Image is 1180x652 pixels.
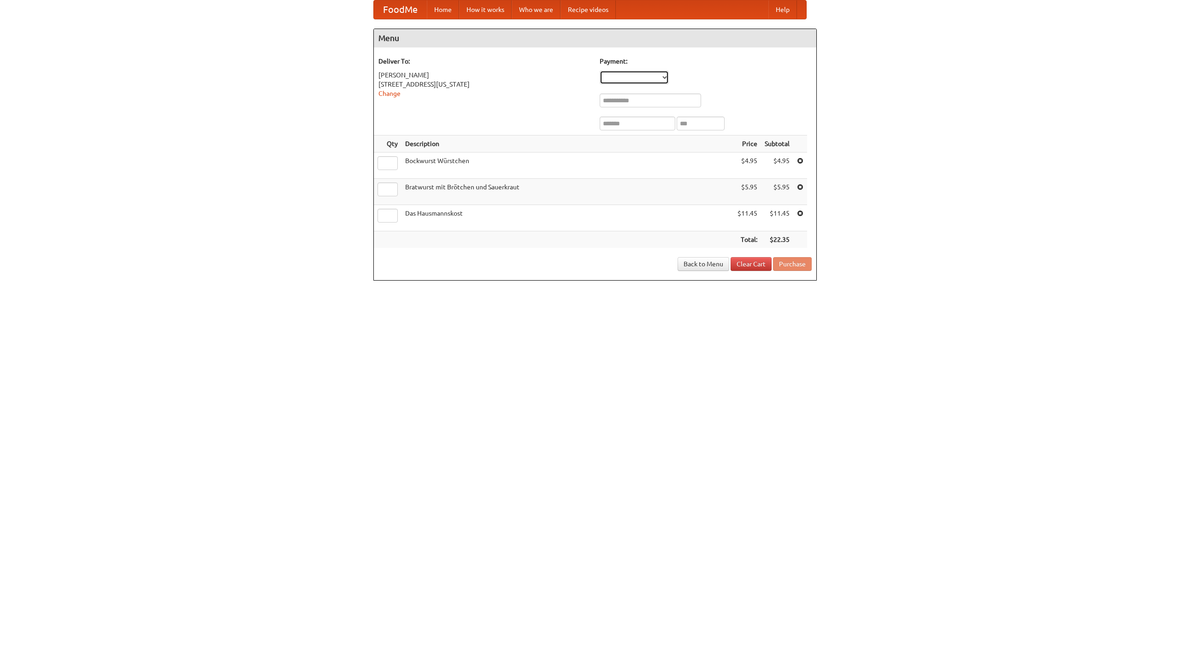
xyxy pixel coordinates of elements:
[401,205,734,231] td: Das Hausmannskost
[761,135,793,153] th: Subtotal
[512,0,560,19] a: Who we are
[678,257,729,271] a: Back to Menu
[560,0,616,19] a: Recipe videos
[459,0,512,19] a: How it works
[761,153,793,179] td: $4.95
[734,179,761,205] td: $5.95
[734,153,761,179] td: $4.95
[378,70,590,80] div: [PERSON_NAME]
[401,135,734,153] th: Description
[378,90,401,97] a: Change
[600,57,812,66] h5: Payment:
[378,80,590,89] div: [STREET_ADDRESS][US_STATE]
[374,0,427,19] a: FoodMe
[734,205,761,231] td: $11.45
[768,0,797,19] a: Help
[761,205,793,231] td: $11.45
[374,29,816,47] h4: Menu
[427,0,459,19] a: Home
[734,135,761,153] th: Price
[761,179,793,205] td: $5.95
[734,231,761,248] th: Total:
[731,257,772,271] a: Clear Cart
[761,231,793,248] th: $22.35
[401,153,734,179] td: Bockwurst Würstchen
[773,257,812,271] button: Purchase
[374,135,401,153] th: Qty
[378,57,590,66] h5: Deliver To:
[401,179,734,205] td: Bratwurst mit Brötchen und Sauerkraut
